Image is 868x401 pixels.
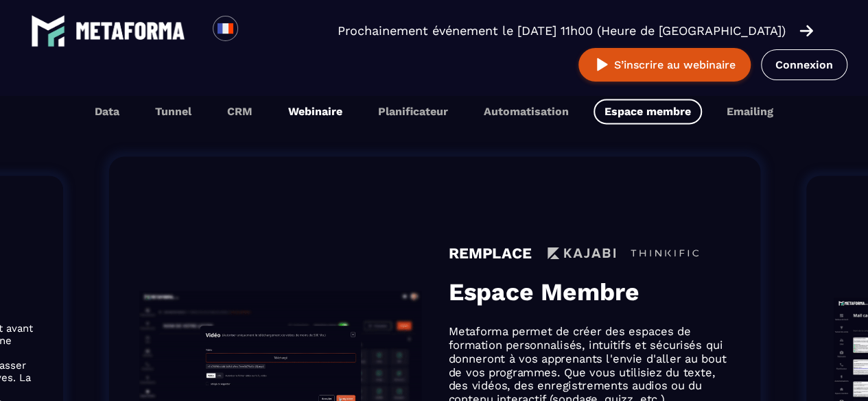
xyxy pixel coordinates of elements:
[250,23,260,39] input: Search for option
[473,99,580,124] button: Automatisation
[631,247,699,258] img: icon
[548,247,615,258] img: icon
[338,21,786,40] p: Prochainement événement le [DATE] 11h00 (Heure de [GEOGRAPHIC_DATA])
[761,49,847,80] a: Connexion
[578,48,751,82] button: S’inscrire au webinaire
[84,99,130,124] button: Data
[594,56,611,73] img: play
[449,277,731,306] h3: Espace Membre
[449,244,532,262] h4: REMPLACE
[716,99,784,124] button: Emailing
[799,23,813,38] img: arrow-right
[277,99,353,124] button: Webinaire
[75,22,185,40] img: logo
[217,20,234,37] img: fr
[216,99,263,124] button: CRM
[594,99,702,124] button: Espace membre
[31,14,65,48] img: logo
[367,99,459,124] button: Planificateur
[144,99,202,124] button: Tunnel
[238,16,272,46] div: Search for option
